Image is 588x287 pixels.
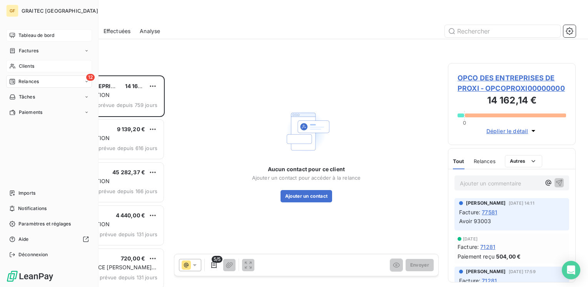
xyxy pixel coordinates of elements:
span: OPCO DES ENTREPRISES DE PROXI [54,83,147,89]
span: Tâches [19,93,35,100]
span: 504,00 € [496,252,521,260]
span: Tout [453,158,464,164]
button: Ajouter un contact [281,190,332,202]
img: Logo LeanPay [6,270,54,282]
span: 71281 [482,277,497,285]
span: Facture : [459,208,480,216]
span: Imports [18,190,35,197]
span: Facture : [459,277,480,285]
span: Déplier le détail [486,127,528,135]
span: Paiement reçu [458,252,494,260]
span: [PERSON_NAME] [466,200,506,207]
a: Aide [6,233,92,245]
span: Aide [18,236,29,243]
button: Autres [505,155,542,167]
span: Relances [474,158,496,164]
span: 0 [463,120,466,126]
div: Open Intercom Messenger [562,261,580,279]
span: [DATE] 17:59 [509,269,536,274]
span: prévue depuis 759 jours [98,102,157,108]
span: PLAN DE RELANCE [PERSON_NAME] - English version [55,264,156,278]
span: [DATE] [463,237,478,241]
span: OPCO DES ENTREPRISES DE PROXI - OPCOPROXI00000000 [458,73,566,93]
span: 71281 [480,243,495,251]
span: 720,00 € [121,255,145,262]
span: [PERSON_NAME] [466,268,506,275]
span: Paiements [19,109,42,116]
input: Rechercher [445,25,560,37]
span: Notifications [18,205,47,212]
span: 77581 [482,208,497,216]
span: Effectuées [104,27,131,35]
span: GRAITEC [GEOGRAPHIC_DATA] [22,8,98,14]
span: 45 282,37 € [112,169,145,175]
img: Empty state [282,107,331,156]
span: 4 440,00 € [116,212,145,219]
span: 12 [86,74,95,81]
h3: 14 162,14 € [458,93,566,109]
div: grid [37,75,165,287]
div: GF [6,5,18,17]
span: Paramètres et réglages [18,220,71,227]
span: prévue depuis 166 jours [99,188,157,194]
span: 14 162,14 € [125,83,154,89]
span: Aucun contact pour ce client [268,165,345,173]
span: prévue depuis 131 jours [100,274,157,280]
button: Envoyer [406,259,434,271]
span: Clients [19,63,34,70]
span: 5/5 [212,256,222,263]
span: Tableau de bord [18,32,54,39]
span: Déconnexion [18,251,48,258]
span: Factures [19,47,38,54]
span: prévue depuis 616 jours [99,145,157,151]
span: [DATE] 14:11 [509,201,535,205]
span: Analyse [140,27,160,35]
span: Avoir 93003 [459,218,491,224]
span: prévue depuis 131 jours [100,231,157,237]
span: Relances [18,78,39,85]
span: 9 139,20 € [117,126,145,132]
span: Facture : [458,243,479,251]
button: Déplier le détail [484,127,540,135]
span: Ajouter un contact pour accéder à la relance [252,175,361,181]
